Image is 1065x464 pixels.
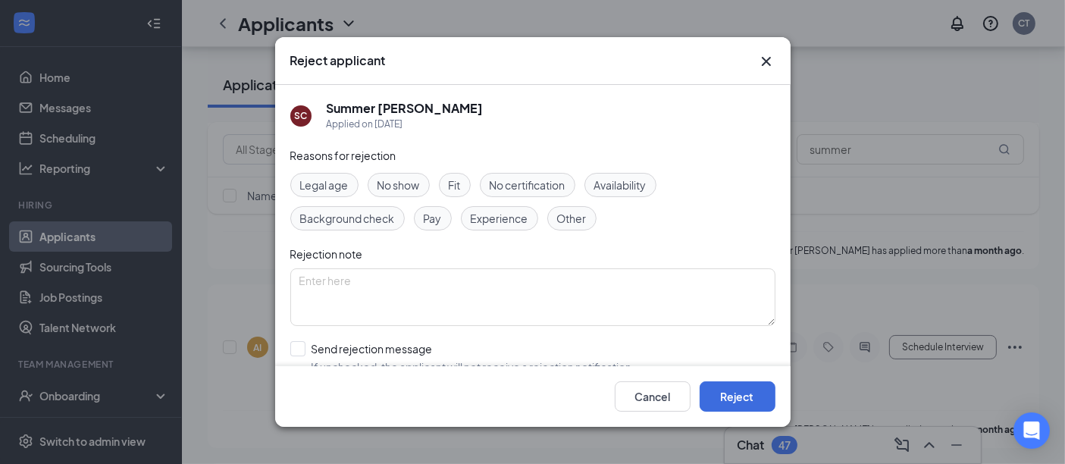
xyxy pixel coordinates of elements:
[757,52,775,71] svg: Cross
[377,177,420,193] span: No show
[424,210,442,227] span: Pay
[490,177,565,193] span: No certification
[757,52,775,71] button: Close
[557,210,587,227] span: Other
[327,100,484,117] h5: Summer [PERSON_NAME]
[300,210,395,227] span: Background check
[700,381,775,412] button: Reject
[327,117,484,132] div: Applied on [DATE]
[290,52,386,69] h3: Reject applicant
[594,177,647,193] span: Availability
[300,177,349,193] span: Legal age
[449,177,461,193] span: Fit
[290,247,363,261] span: Rejection note
[471,210,528,227] span: Experience
[1013,412,1050,449] div: Open Intercom Messenger
[290,149,396,162] span: Reasons for rejection
[615,381,691,412] button: Cancel
[294,109,307,122] div: SC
